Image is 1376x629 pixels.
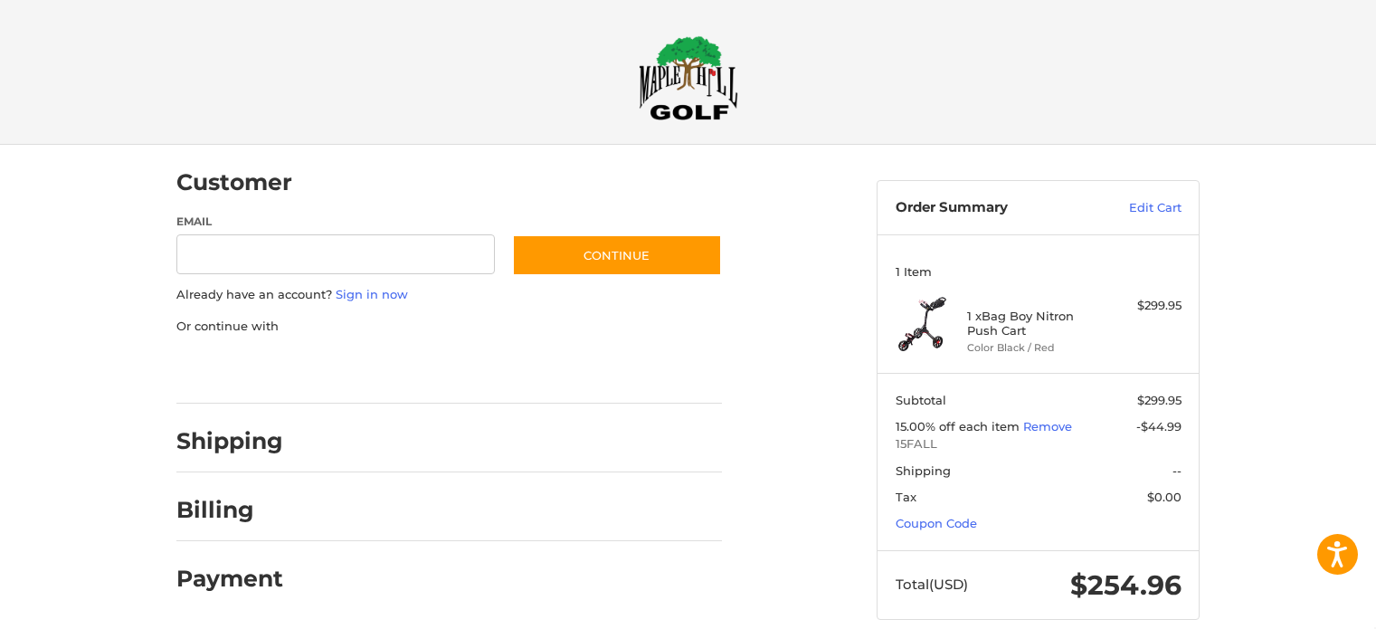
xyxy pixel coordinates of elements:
[176,318,722,336] p: Or continue with
[967,340,1106,356] li: Color Black / Red
[512,234,722,276] button: Continue
[478,353,613,386] iframe: PayPal-venmo
[896,393,946,407] span: Subtotal
[176,214,495,230] label: Email
[896,435,1181,453] span: 15FALL
[896,576,968,593] span: Total (USD)
[896,264,1181,279] h3: 1 Item
[1136,419,1181,434] span: -$44.99
[896,516,977,530] a: Coupon Code
[176,565,283,593] h2: Payment
[896,199,1090,217] h3: Order Summary
[896,490,916,504] span: Tax
[967,309,1106,338] h4: 1 x Bag Boy Nitron Push Cart
[1172,463,1181,478] span: --
[1023,419,1072,434] a: Remove
[1110,297,1181,315] div: $299.95
[176,168,292,196] h2: Customer
[324,353,460,386] iframe: PayPal-paylater
[1137,393,1181,407] span: $299.95
[896,419,1023,434] span: 15.00% off each item
[1147,490,1181,504] span: $0.00
[176,427,283,455] h2: Shipping
[1090,199,1181,217] a: Edit Cart
[336,287,408,301] a: Sign in now
[1070,568,1181,602] span: $254.96
[639,35,738,120] img: Maple Hill Golf
[896,463,951,478] span: Shipping
[176,286,722,304] p: Already have an account?
[176,496,282,524] h2: Billing
[171,353,307,386] iframe: PayPal-paypal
